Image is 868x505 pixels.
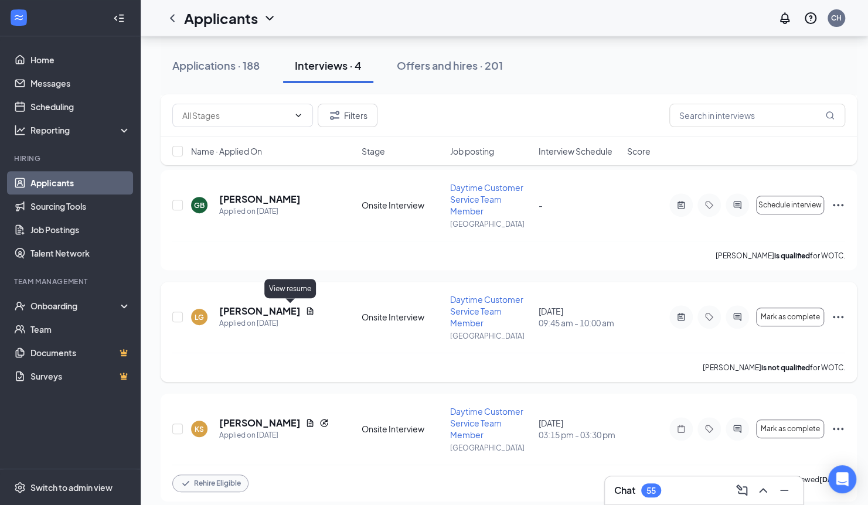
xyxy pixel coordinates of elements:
div: LG [195,312,204,322]
span: - [539,200,543,210]
p: [GEOGRAPHIC_DATA] [450,219,532,229]
svg: ActiveChat [730,424,744,434]
span: Rehire Eligible [194,478,241,488]
div: Applications · 188 [172,58,260,73]
a: Talent Network [30,241,131,265]
svg: ChevronDown [294,111,303,120]
h3: Chat [614,484,635,497]
div: GB [194,200,205,210]
button: ComposeMessage [733,481,751,500]
span: Daytime Customer Service Team Member [450,406,523,440]
svg: ActiveChat [730,200,744,210]
svg: Document [305,306,315,316]
span: 09:45 am - 10:00 am [539,317,620,329]
span: Job posting [450,145,494,157]
input: Search in interviews [669,104,845,127]
div: Onsite Interview [361,199,442,211]
svg: Ellipses [831,422,845,436]
input: All Stages [182,109,289,122]
b: is qualified [774,251,810,260]
span: Score [627,145,651,157]
div: Onboarding [30,300,121,312]
div: [DATE] [539,417,620,441]
svg: WorkstreamLogo [13,12,25,23]
svg: QuestionInfo [804,11,818,25]
h5: [PERSON_NAME] [219,193,301,206]
a: Messages [30,71,131,95]
div: Applied on [DATE] [219,429,329,441]
div: KS [195,424,204,434]
svg: ActiveNote [674,200,688,210]
div: Offers and hires · 201 [397,58,503,73]
svg: Tag [702,424,716,434]
div: Onsite Interview [361,423,442,435]
p: [PERSON_NAME] for WOTC. [716,251,845,261]
svg: ChevronUp [756,483,770,497]
h5: [PERSON_NAME] [219,305,301,318]
a: DocumentsCrown [30,341,131,364]
svg: ActiveNote [674,312,688,322]
svg: Filter [328,108,342,122]
a: Scheduling [30,95,131,118]
div: 55 [646,486,656,496]
div: Switch to admin view [30,482,113,493]
div: Hiring [14,153,128,163]
div: Interviews · 4 [295,58,362,73]
b: is not qualified [761,363,810,372]
p: [PERSON_NAME] interviewed . [720,475,845,492]
svg: Tag [702,200,716,210]
button: Mark as complete [756,308,824,326]
span: Schedule interview [758,201,822,209]
svg: Tag [702,312,716,322]
div: Open Intercom Messenger [828,465,856,493]
svg: ChevronLeft [165,11,179,25]
span: Daytime Customer Service Team Member [450,294,523,328]
h1: Applicants [184,8,258,28]
a: Team [30,318,131,341]
div: Onsite Interview [361,311,442,323]
a: SurveysCrown [30,364,131,388]
span: Stage [361,145,384,157]
a: Sourcing Tools [30,195,131,218]
span: Daytime Customer Service Team Member [450,182,523,216]
svg: ChevronDown [263,11,277,25]
a: Home [30,48,131,71]
a: Job Postings [30,218,131,241]
div: Applied on [DATE] [219,318,315,329]
span: Name · Applied On [191,145,262,157]
span: Mark as complete [760,313,819,321]
div: [DATE] [539,305,620,329]
svg: Settings [14,482,26,493]
a: Applicants [30,171,131,195]
div: Reporting [30,124,131,136]
p: [PERSON_NAME] for WOTC. [703,363,845,373]
svg: Collapse [113,12,125,24]
svg: Notifications [778,11,792,25]
p: [GEOGRAPHIC_DATA] [450,331,532,341]
button: Minimize [775,481,794,500]
svg: Document [305,418,315,428]
div: Applied on [DATE] [219,206,301,217]
svg: UserCheck [14,300,26,312]
svg: Reapply [319,418,329,428]
span: Interview Schedule [539,145,612,157]
button: Mark as complete [756,419,824,438]
button: Filter Filters [318,104,377,127]
b: [DATE] [819,475,843,484]
span: Mark as complete [760,425,819,433]
div: Team Management [14,277,128,286]
p: [GEOGRAPHIC_DATA] [450,443,532,453]
svg: Ellipses [831,198,845,212]
svg: ActiveChat [730,312,744,322]
svg: Checkmark [180,477,192,489]
svg: Ellipses [831,310,845,324]
svg: Minimize [777,483,791,497]
svg: Note [674,424,688,434]
svg: MagnifyingGlass [825,111,835,120]
svg: ComposeMessage [735,483,749,497]
span: 03:15 pm - 03:30 pm [539,429,620,441]
button: Schedule interview [756,196,824,214]
button: ChevronUp [754,481,772,500]
h5: [PERSON_NAME] [219,417,301,429]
